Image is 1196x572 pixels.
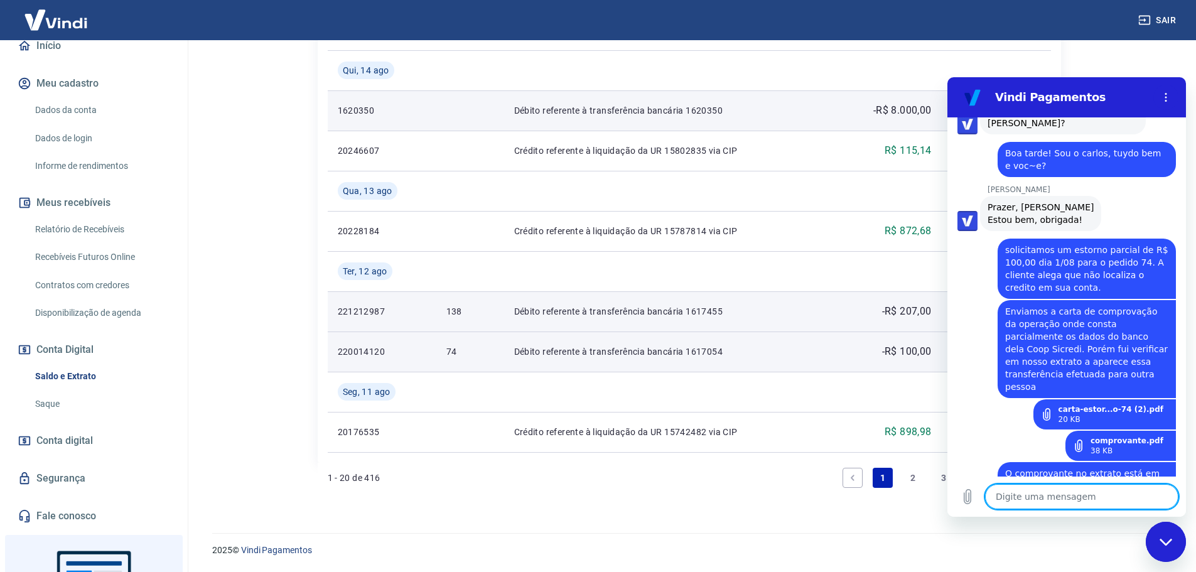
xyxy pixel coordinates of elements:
[1136,9,1181,32] button: Sair
[30,217,173,242] a: Relatório de Recebíveis
[343,386,391,398] span: Seg, 11 ago
[241,545,312,555] a: Vindi Pagamentos
[343,64,389,77] span: Qui, 14 ago
[30,391,173,417] a: Saque
[514,426,825,438] p: Crédito referente à liquidação da UR 15742482 via CIP
[843,468,863,488] a: Previous page
[514,104,825,117] p: Débito referente à transferência bancária 1620350
[514,305,825,318] p: Débito referente à transferência bancária 1617455
[328,472,380,484] p: 1 - 20 de 416
[30,364,173,389] a: Saldo e Extrato
[30,126,173,151] a: Dados de login
[885,424,932,440] p: R$ 898,98
[15,70,173,97] button: Meu cadastro
[873,103,932,118] p: -R$ 8.000,00
[338,345,426,358] p: 220014120
[446,345,494,358] p: 74
[338,225,426,237] p: 20228184
[947,77,1186,517] iframe: Janela de mensagens
[30,300,173,326] a: Disponibilização de agenda
[15,1,97,39] img: Vindi
[1146,522,1186,562] iframe: Botão para abrir a janela de mensagens, conversa em andamento
[882,344,932,359] p: -R$ 100,00
[514,144,825,157] p: Crédito referente à liquidação da UR 15802835 via CIP
[873,468,893,488] a: Page 1 is your current page
[30,153,173,179] a: Informe de rendimentos
[514,225,825,237] p: Crédito referente à liquidação da UR 15787814 via CIP
[338,305,426,318] p: 221212987
[903,468,924,488] a: Page 2
[338,104,426,117] p: 1620350
[36,432,93,450] span: Conta digital
[882,304,932,319] p: -R$ 207,00
[15,502,173,530] a: Fale conosco
[30,97,173,123] a: Dados da conta
[343,265,387,278] span: Ter, 12 ago
[338,144,426,157] p: 20246607
[15,465,173,492] a: Segurança
[338,426,426,438] p: 20176535
[885,143,932,158] p: R$ 115,14
[212,544,1166,557] p: 2025 ©
[838,463,1051,493] ul: Pagination
[446,305,494,318] p: 138
[15,336,173,364] button: Conta Digital
[514,345,825,358] p: Débito referente à transferência bancária 1617054
[30,244,173,270] a: Recebíveis Futuros Online
[15,427,173,455] a: Conta digital
[934,468,954,488] a: Page 3
[30,273,173,298] a: Contratos com credores
[15,32,173,60] a: Início
[343,185,392,197] span: Qua, 13 ago
[15,189,173,217] button: Meus recebíveis
[885,224,932,239] p: R$ 872,68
